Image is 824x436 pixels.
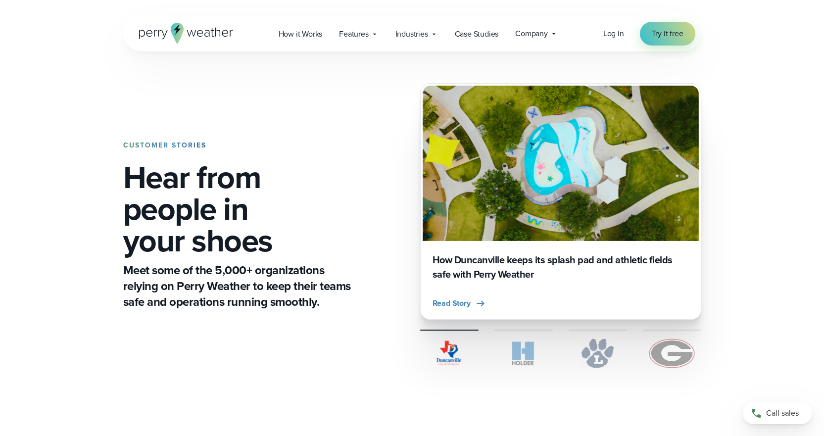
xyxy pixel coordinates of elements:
div: slideshow [420,83,701,320]
strong: CUSTOMER STORIES [123,140,206,150]
a: Try it free [640,22,695,46]
span: Call sales [766,407,799,419]
span: Read Story [433,297,471,309]
img: Duncanville Splash Pad [423,86,699,241]
a: Case Studies [446,24,507,44]
a: Duncanville Splash Pad How Duncanville keeps its splash pad and athletic fields safe with Perry W... [420,83,701,320]
a: How it Works [270,24,331,44]
span: Company [515,28,548,40]
a: Log in [603,28,624,40]
span: Industries [395,28,428,40]
span: Case Studies [455,28,499,40]
a: Call sales [743,402,812,424]
p: Meet some of the 5,000+ organizations relying on Perry Weather to keep their teams safe and opera... [123,262,355,310]
h1: Hear from people in your shoes [123,161,355,256]
img: City of Duncanville Logo [420,339,479,368]
span: Features [339,28,368,40]
h3: How Duncanville keeps its splash pad and athletic fields safe with Perry Weather [433,253,689,282]
div: 1 of 4 [420,83,701,320]
button: Read Story [433,297,486,309]
span: Try it free [652,28,683,40]
span: Log in [603,28,624,39]
img: Holder.svg [494,339,553,368]
span: How it Works [279,28,323,40]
